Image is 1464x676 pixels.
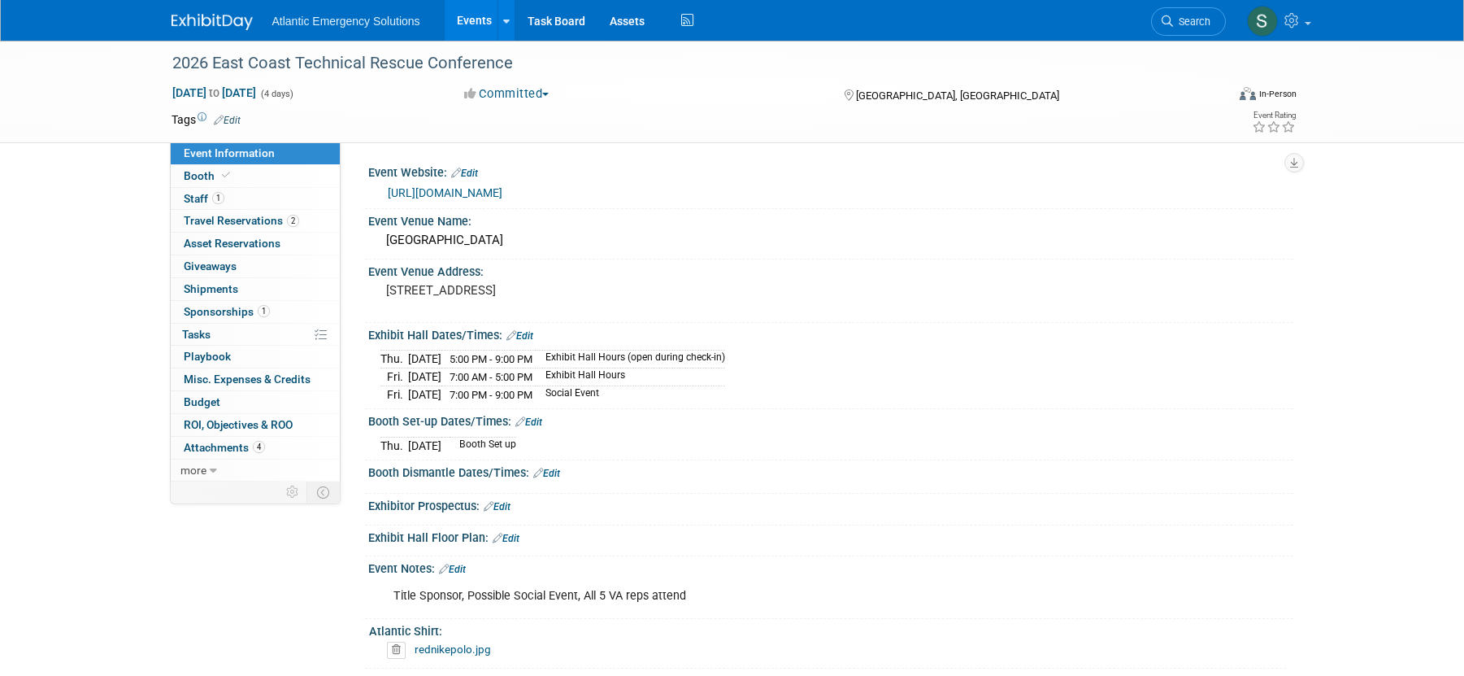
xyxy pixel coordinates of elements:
[259,89,293,99] span: (4 days)
[258,305,270,317] span: 1
[184,282,238,295] span: Shipments
[380,228,1281,253] div: [GEOGRAPHIC_DATA]
[380,386,408,403] td: Fri.
[171,142,340,164] a: Event Information
[380,369,408,386] td: Fri.
[171,437,340,459] a: Attachments4
[450,353,532,365] span: 5:00 PM - 9:00 PM
[253,441,265,453] span: 4
[171,210,340,232] a: Travel Reservations2
[1252,111,1296,120] div: Event Rating
[369,619,1286,639] div: Atlantic Shirt:
[222,171,230,180] i: Booth reservation complete
[408,351,441,369] td: [DATE]
[182,328,211,341] span: Tasks
[450,389,532,401] span: 7:00 PM - 9:00 PM
[172,85,257,100] span: [DATE] [DATE]
[388,186,502,199] a: [URL][DOMAIN_NAME]
[536,369,725,386] td: Exhibit Hall Hours
[458,85,555,102] button: Committed
[184,259,237,273] span: Giveaways
[368,323,1293,344] div: Exhibit Hall Dates/Times:
[279,482,307,503] td: Personalize Event Tab Strip
[856,89,1059,102] span: [GEOGRAPHIC_DATA], [GEOGRAPHIC_DATA]
[184,305,270,318] span: Sponsorships
[214,115,241,126] a: Edit
[171,391,340,413] a: Budget
[184,169,233,182] span: Booth
[533,468,560,479] a: Edit
[368,409,1293,430] div: Booth Set-up Dates/Times:
[1240,87,1256,100] img: Format-Inperson.png
[184,214,299,227] span: Travel Reservations
[171,165,340,187] a: Booth
[387,644,412,656] a: Delete attachment?
[184,441,265,454] span: Attachments
[1151,7,1226,36] a: Search
[1258,88,1297,100] div: In-Person
[515,417,542,428] a: Edit
[287,215,299,227] span: 2
[184,373,311,386] span: Misc. Expenses & Credits
[380,437,408,454] td: Thu.
[171,301,340,323] a: Sponsorships1
[368,460,1293,482] div: Booth Dismantle Dates/Times:
[450,371,532,383] span: 7:00 AM - 5:00 PM
[184,237,280,250] span: Asset Reservations
[171,278,340,300] a: Shipments
[184,146,275,159] span: Event Information
[493,533,519,544] a: Edit
[184,418,293,431] span: ROI, Objectives & ROO
[408,437,441,454] td: [DATE]
[368,556,1293,578] div: Event Notes:
[368,209,1293,229] div: Event Venue Name:
[1130,85,1297,109] div: Event Format
[408,369,441,386] td: [DATE]
[171,255,340,277] a: Giveaways
[171,346,340,368] a: Playbook
[167,49,1201,78] div: 2026 East Coast Technical Rescue Conference
[171,460,340,482] a: more
[536,386,725,403] td: Social Event
[180,464,206,477] span: more
[172,111,241,128] td: Tags
[382,580,1114,613] div: Title Sponsor, Possible Social Event, All 5 VA reps attend
[172,14,253,30] img: ExhibitDay
[212,192,224,204] span: 1
[171,369,340,390] a: Misc. Expenses & Credits
[380,351,408,369] td: Thu.
[306,482,340,503] td: Toggle Event Tabs
[272,15,420,28] span: Atlantic Emergency Solutions
[184,350,231,363] span: Playbook
[368,160,1293,181] div: Event Website:
[368,494,1293,515] div: Exhibitor Prospectus:
[386,283,736,298] pre: [STREET_ADDRESS]
[171,414,340,436] a: ROI, Objectives & ROO
[439,564,466,575] a: Edit
[1173,15,1210,28] span: Search
[184,192,224,205] span: Staff
[408,386,441,403] td: [DATE]
[451,168,478,179] a: Edit
[1247,6,1278,37] img: Stephanie Hood
[368,526,1293,547] div: Exhibit Hall Floor Plan:
[536,351,725,369] td: Exhibit Hall Hours (open during check-in)
[171,324,340,346] a: Tasks
[484,501,510,512] a: Edit
[368,259,1293,280] div: Event Venue Address:
[184,395,220,408] span: Budget
[506,330,533,342] a: Edit
[415,643,491,656] a: rednikepolo.jpg
[171,233,340,255] a: Asset Reservations
[171,188,340,210] a: Staff1
[206,86,222,99] span: to
[450,437,516,454] td: Booth Set up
